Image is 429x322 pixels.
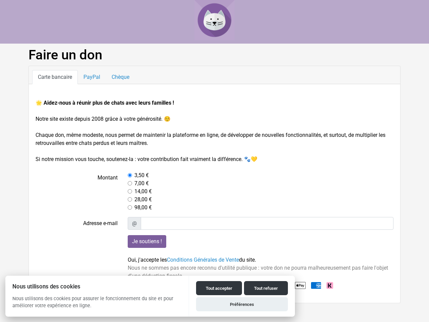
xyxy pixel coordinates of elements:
[196,281,242,295] button: Tout accepter
[196,297,288,311] button: Préférences
[167,257,239,263] a: Conditions Générales de Vente
[134,179,149,187] label: 7,00 €
[106,70,135,84] a: Chèque
[134,187,152,196] label: 14,00 €
[36,99,393,291] form: Notre site existe depuis 2008 grâce à votre générosité. ☺️ Chaque don, même modeste, nous permet ...
[32,70,78,84] a: Carte bancaire
[5,295,189,315] p: Nous utilisons des cookies pour assurer le fonctionnement du site et pour améliorer votre expérie...
[5,283,189,290] h2: Nous utilisons des cookies
[134,196,152,204] label: 28,00 €
[128,217,141,230] span: @
[326,282,333,289] img: Klarna
[30,171,123,212] label: Montant
[128,265,388,279] span: Nous ne sommes pas encore reconnu d'utilité publique : votre don ne pourra malheureusement pas fa...
[134,204,152,212] label: 98,00 €
[36,100,174,106] strong: 🌟 Aidez-nous à réunir plus de chats avec leurs familles !
[311,282,321,289] img: American Express
[295,280,306,291] img: Apple Pay
[78,70,106,84] a: PayPal
[30,217,123,230] label: Adresse e-mail
[128,235,166,248] input: Je soutiens !
[28,47,401,63] h1: Faire un don
[134,171,149,179] label: 3,50 €
[128,257,256,263] span: Oui, j'accepte les du site.
[244,281,288,295] button: Tout refuser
